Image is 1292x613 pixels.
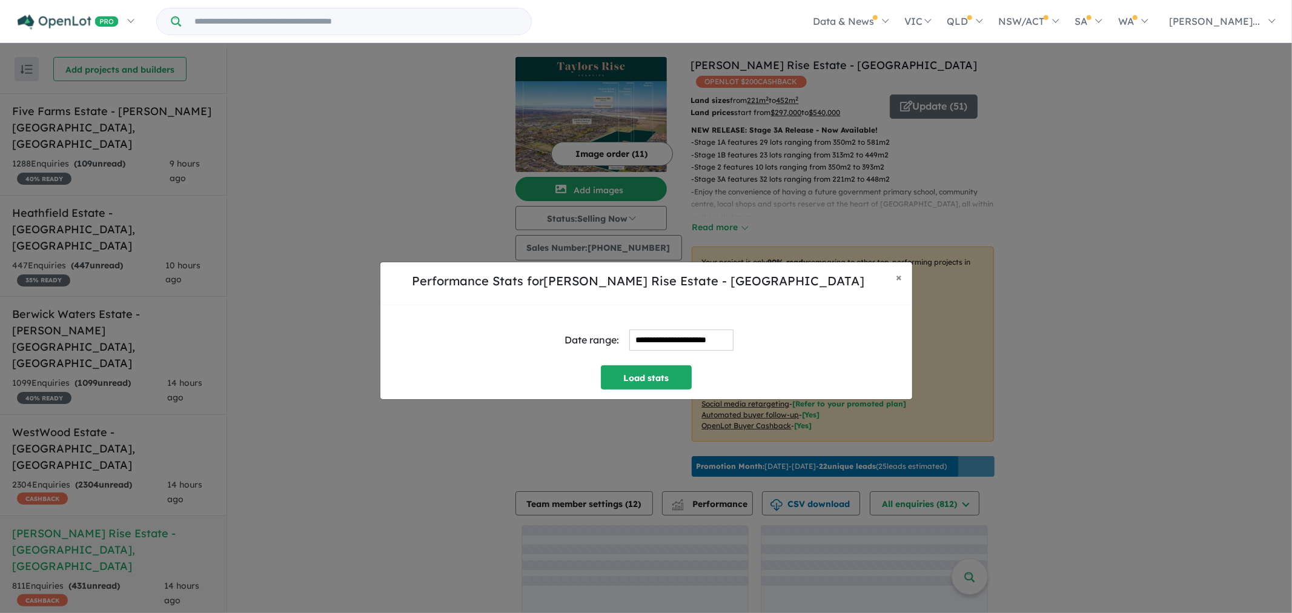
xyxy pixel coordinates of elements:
[1169,15,1260,27] span: [PERSON_NAME]...
[390,272,887,290] h5: Performance Stats for [PERSON_NAME] Rise Estate - [GEOGRAPHIC_DATA]
[18,15,119,30] img: Openlot PRO Logo White
[896,270,903,284] span: ×
[184,8,529,35] input: Try estate name, suburb, builder or developer
[565,332,620,348] div: Date range:
[601,365,692,389] button: Load stats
